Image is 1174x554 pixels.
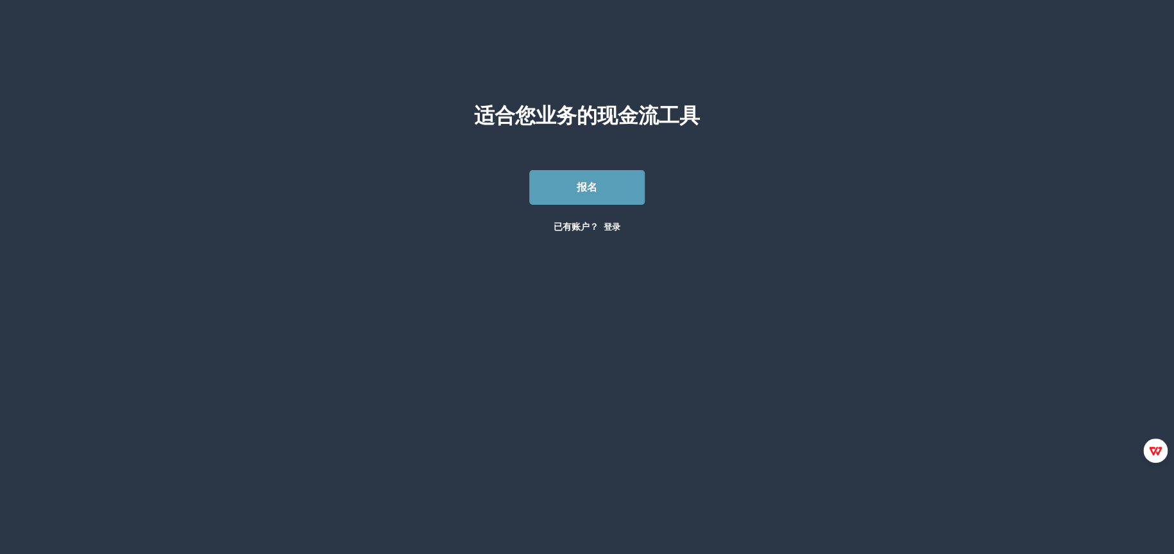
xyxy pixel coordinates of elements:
font: 适合您业务的现金流工具 [474,102,700,126]
button: 登录 [604,221,620,233]
font: 已有账户？ [554,221,599,232]
font: 登录 [604,221,620,232]
a: 报名 [529,170,645,205]
font: 报名 [577,181,597,193]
